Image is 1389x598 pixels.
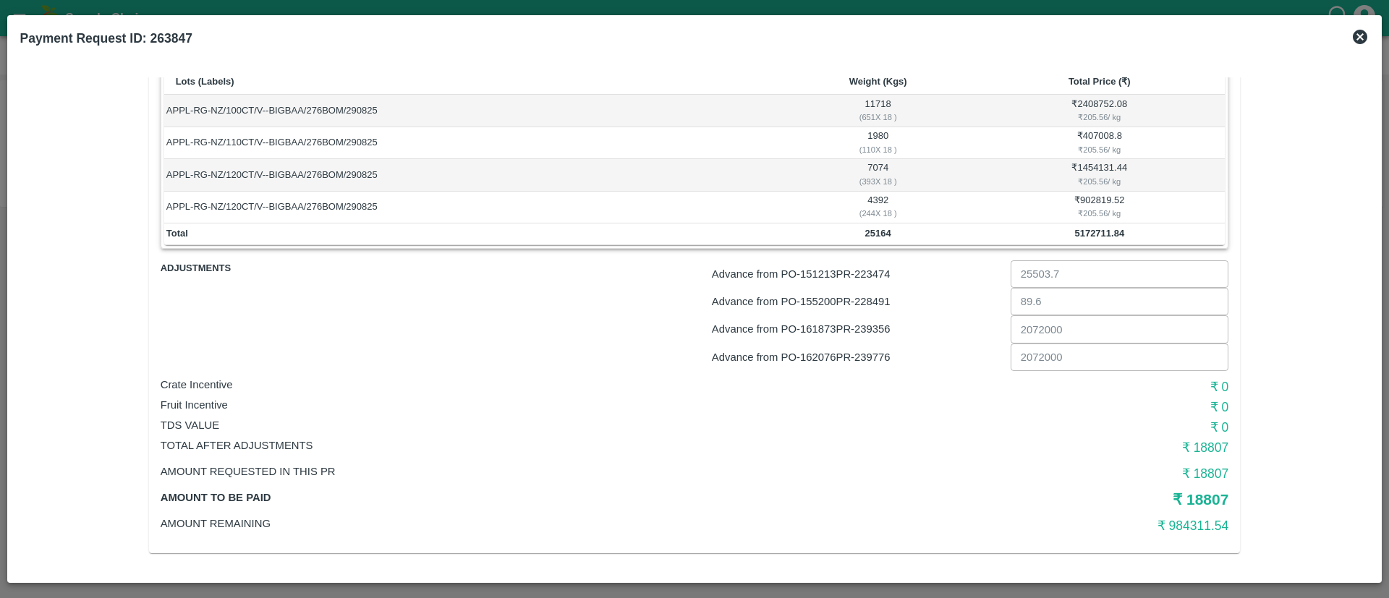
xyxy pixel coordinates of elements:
div: ( 244 X 18 ) [784,207,972,220]
td: APPL-RG-NZ/110CT/V--BIGBAA/276BOM/290825 [164,127,782,159]
input: Advance [1011,288,1229,315]
p: Advance from PO- 155200 PR- 228491 [712,294,1005,309]
p: Advance from PO- 161873 PR- 239356 [712,321,1005,337]
p: Amount Requested in this PR [161,464,872,479]
td: 11718 [782,95,974,127]
div: ₹ 205.56 / kg [976,143,1223,156]
div: ₹ 205.56 / kg [976,175,1223,188]
b: 25164 [865,228,891,239]
h6: ₹ 0 [872,397,1228,417]
p: TDS VALUE [161,417,872,433]
b: Weight (Kgs) [849,76,907,87]
td: ₹ 902819.52 [974,192,1225,223]
td: 7074 [782,159,974,191]
b: 5172711.84 [1074,228,1124,239]
div: ( 393 X 18 ) [784,175,972,188]
td: 1980 [782,127,974,159]
h5: ₹ 18807 [872,490,1228,510]
div: ₹ 205.56 / kg [976,207,1223,220]
td: APPL-RG-NZ/120CT/V--BIGBAA/276BOM/290825 [164,159,782,191]
p: Amount to be paid [161,490,872,505]
div: ₹ 205.56 / kg [976,111,1223,124]
td: 4392 [782,192,974,223]
p: Crate Incentive [161,377,872,393]
h6: ₹ 984311.54 [872,516,1228,536]
b: Lots (Labels) [176,76,234,87]
h6: ₹ 0 [872,377,1228,397]
p: Amount Remaining [161,516,872,531]
b: Total [166,228,188,239]
td: ₹ 407008.8 [974,127,1225,159]
td: APPL-RG-NZ/100CT/V--BIGBAA/276BOM/290825 [164,95,782,127]
h6: ₹ 18807 [872,437,1228,458]
p: Fruit Incentive [161,397,872,413]
b: Total Price (₹) [1069,76,1131,87]
h6: ₹ 18807 [872,464,1228,484]
input: Advance [1011,343,1229,371]
h6: ₹ 0 [872,417,1228,437]
div: ( 110 X 18 ) [784,143,972,156]
b: Payment Request ID: 263847 [20,31,192,46]
td: ₹ 2408752.08 [974,95,1225,127]
p: Advance from PO- 151213 PR- 223474 [712,266,1005,282]
p: Total After adjustments [161,437,872,453]
div: ( 651 X 18 ) [784,111,972,124]
span: Adjustments [161,260,339,277]
td: APPL-RG-NZ/120CT/V--BIGBAA/276BOM/290825 [164,192,782,223]
td: ₹ 1454131.44 [974,159,1225,191]
input: Advance [1011,315,1229,343]
p: Advance from PO- 162076 PR- 239776 [712,349,1005,365]
input: Advance [1011,260,1229,288]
